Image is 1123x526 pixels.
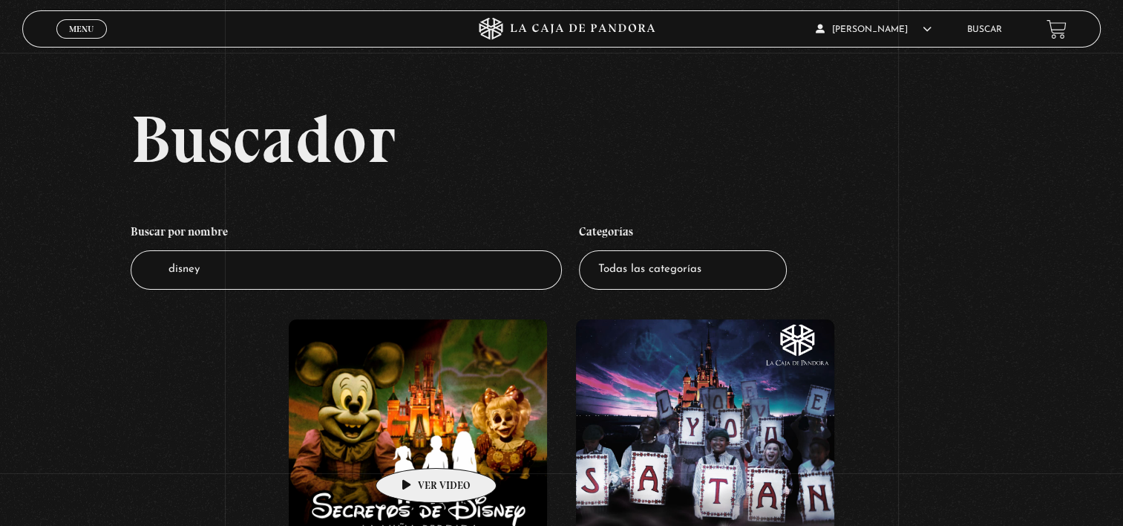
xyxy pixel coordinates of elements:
span: Menu [69,25,94,33]
a: Buscar [967,25,1002,34]
span: [PERSON_NAME] [816,25,932,34]
h4: Categorías [579,217,787,251]
a: View your shopping cart [1047,19,1067,39]
h2: Buscador [131,105,1101,172]
h4: Buscar por nombre [131,217,562,251]
span: Cerrar [64,37,99,48]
